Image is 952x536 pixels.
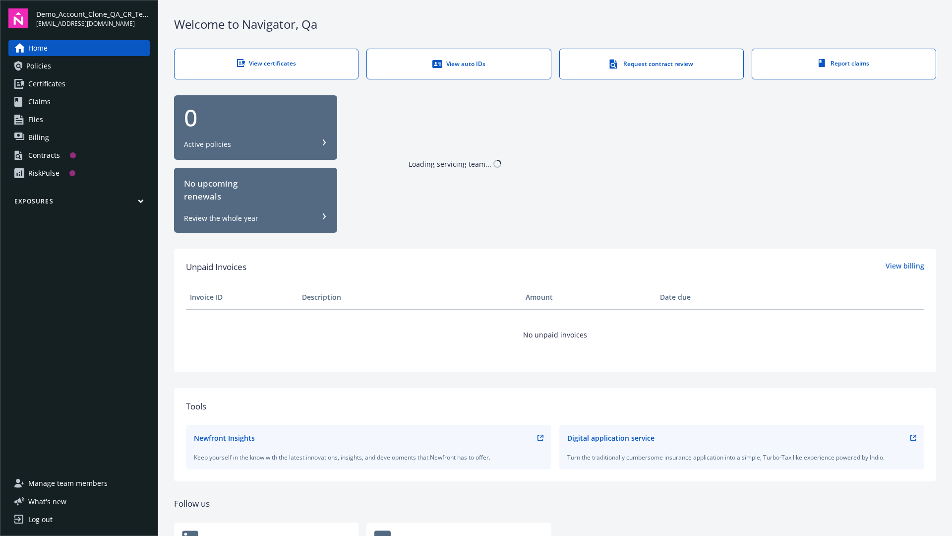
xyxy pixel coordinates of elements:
button: Exposures [8,197,150,209]
div: Review the whole year [184,213,258,223]
div: Welcome to Navigator , Qa [174,16,936,33]
a: Manage team members [8,475,150,491]
span: Certificates [28,76,65,92]
span: Files [28,112,43,128]
div: 0 [184,106,327,130]
span: Unpaid Invoices [186,261,246,273]
div: View certificates [194,59,338,67]
button: 0Active policies [174,95,337,160]
span: Home [28,40,48,56]
a: View billing [886,261,924,273]
div: Active policies [184,139,231,149]
a: Report claims [752,49,936,79]
th: Description [298,285,522,309]
button: Demo_Account_Clone_QA_CR_Tests_Prospect[EMAIL_ADDRESS][DOMAIN_NAME] [36,8,150,28]
span: Billing [28,130,49,145]
span: [EMAIL_ADDRESS][DOMAIN_NAME] [36,19,150,28]
div: Follow us [174,497,936,510]
div: Digital application service [567,433,654,443]
button: What's new [8,496,82,507]
div: View auto IDs [387,59,531,69]
span: Policies [26,58,51,74]
div: Request contract review [580,59,723,69]
div: Contracts [28,147,60,163]
span: What ' s new [28,496,66,507]
span: Demo_Account_Clone_QA_CR_Tests_Prospect [36,9,150,19]
div: RiskPulse [28,165,59,181]
a: Contracts [8,147,150,163]
img: navigator-logo.svg [8,8,28,28]
a: Files [8,112,150,128]
a: Request contract review [559,49,744,79]
div: Log out [28,512,53,528]
a: Claims [8,94,150,110]
th: Amount [522,285,656,309]
td: No unpaid invoices [186,309,924,360]
th: Date due [656,285,768,309]
th: Invoice ID [186,285,298,309]
div: Turn the traditionally cumbersome insurance application into a simple, Turbo-Tax like experience ... [567,453,917,462]
button: No upcomingrenewalsReview the whole year [174,168,337,233]
a: View auto IDs [366,49,551,79]
a: View certificates [174,49,358,79]
a: RiskPulse [8,165,150,181]
span: Claims [28,94,51,110]
a: Home [8,40,150,56]
div: Loading servicing team... [409,159,491,169]
div: Report claims [772,59,916,67]
span: Manage team members [28,475,108,491]
a: Billing [8,130,150,145]
a: Policies [8,58,150,74]
div: Tools [186,400,924,413]
div: Newfront Insights [194,433,255,443]
a: Certificates [8,76,150,92]
div: Keep yourself in the know with the latest innovations, insights, and developments that Newfront h... [194,453,543,462]
div: No upcoming renewals [184,177,327,203]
